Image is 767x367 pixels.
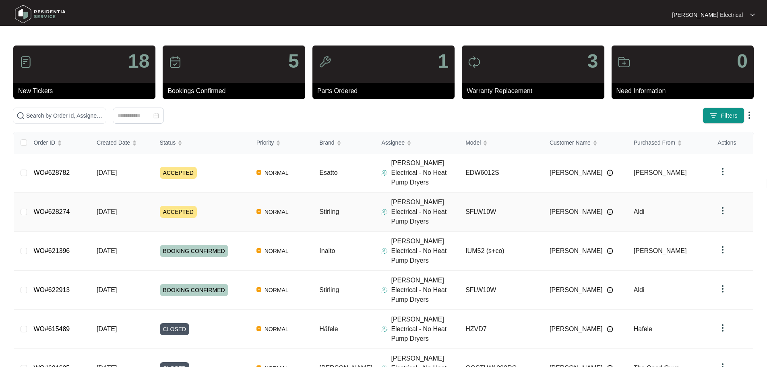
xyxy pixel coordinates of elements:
[672,11,743,19] p: [PERSON_NAME] Electrical
[90,132,153,153] th: Created Date
[33,247,70,254] a: WO#621396
[744,110,754,120] img: dropdown arrow
[381,248,388,254] img: Assigner Icon
[12,2,68,26] img: residentia service logo
[391,158,459,187] p: [PERSON_NAME] Electrical - No Heat Pump Dryers
[381,287,388,293] img: Assigner Icon
[459,132,543,153] th: Model
[587,52,598,71] p: 3
[381,138,405,147] span: Assignee
[721,112,738,120] span: Filters
[709,112,717,120] img: filter icon
[381,209,388,215] img: Assigner Icon
[634,286,645,293] span: Aldi
[616,86,754,96] p: Need Information
[627,132,711,153] th: Purchased From
[459,153,543,193] td: EDW6012S
[718,284,728,294] img: dropdown arrow
[261,207,292,217] span: NORMAL
[256,326,261,331] img: Vercel Logo
[468,56,481,68] img: icon
[634,208,645,215] span: Aldi
[319,247,335,254] span: Inalto
[160,284,228,296] span: BOOKING CONFIRMED
[17,112,25,120] img: search-icon
[319,138,334,147] span: Brand
[381,170,388,176] img: Assigner Icon
[607,209,613,215] img: Info icon
[718,245,728,255] img: dropdown arrow
[160,206,197,218] span: ACCEPTED
[381,326,388,332] img: Assigner Icon
[261,324,292,334] span: NORMAL
[459,310,543,349] td: HZVD7
[97,138,130,147] span: Created Date
[607,287,613,293] img: Info icon
[128,52,149,71] p: 18
[256,248,261,253] img: Vercel Logo
[97,208,117,215] span: [DATE]
[169,56,182,68] img: icon
[718,323,728,333] img: dropdown arrow
[391,315,459,344] p: [PERSON_NAME] Electrical - No Heat Pump Dryers
[750,13,755,17] img: dropdown arrow
[618,56,631,68] img: icon
[160,138,176,147] span: Status
[97,286,117,293] span: [DATE]
[256,138,274,147] span: Priority
[607,170,613,176] img: Info icon
[19,56,32,68] img: icon
[634,138,675,147] span: Purchased From
[313,132,375,153] th: Brand
[319,208,339,215] span: Stirling
[550,324,603,334] span: [PERSON_NAME]
[318,56,331,68] img: icon
[319,169,337,176] span: Esatto
[375,132,459,153] th: Assignee
[256,170,261,175] img: Vercel Logo
[703,108,744,124] button: filter iconFilters
[167,86,305,96] p: Bookings Confirmed
[543,132,627,153] th: Customer Name
[33,208,70,215] a: WO#628274
[160,323,190,335] span: CLOSED
[607,326,613,332] img: Info icon
[465,138,481,147] span: Model
[438,52,449,71] p: 1
[634,169,687,176] span: [PERSON_NAME]
[607,248,613,254] img: Info icon
[261,285,292,295] span: NORMAL
[459,193,543,232] td: SFLW10W
[153,132,250,153] th: Status
[33,169,70,176] a: WO#628782
[319,286,339,293] span: Stirling
[261,168,292,178] span: NORMAL
[718,167,728,176] img: dropdown arrow
[737,52,748,71] p: 0
[391,276,459,305] p: [PERSON_NAME] Electrical - No Heat Pump Dryers
[711,132,753,153] th: Actions
[256,209,261,214] img: Vercel Logo
[97,326,117,332] span: [DATE]
[550,138,591,147] span: Customer Name
[718,206,728,216] img: dropdown arrow
[467,86,604,96] p: Warranty Replacement
[33,326,70,332] a: WO#615489
[391,236,459,265] p: [PERSON_NAME] Electrical - No Heat Pump Dryers
[391,197,459,226] p: [PERSON_NAME] Electrical - No Heat Pump Dryers
[459,271,543,310] td: SFLW10W
[97,169,117,176] span: [DATE]
[288,52,299,71] p: 5
[550,168,603,178] span: [PERSON_NAME]
[26,111,103,120] input: Search by Order Id, Assignee Name, Customer Name, Brand and Model
[550,207,603,217] span: [PERSON_NAME]
[160,245,228,257] span: BOOKING CONFIRMED
[261,246,292,256] span: NORMAL
[550,285,603,295] span: [PERSON_NAME]
[634,326,652,332] span: Hafele
[459,232,543,271] td: IUM52 (s+co)
[33,138,55,147] span: Order ID
[550,246,603,256] span: [PERSON_NAME]
[27,132,90,153] th: Order ID
[18,86,155,96] p: New Tickets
